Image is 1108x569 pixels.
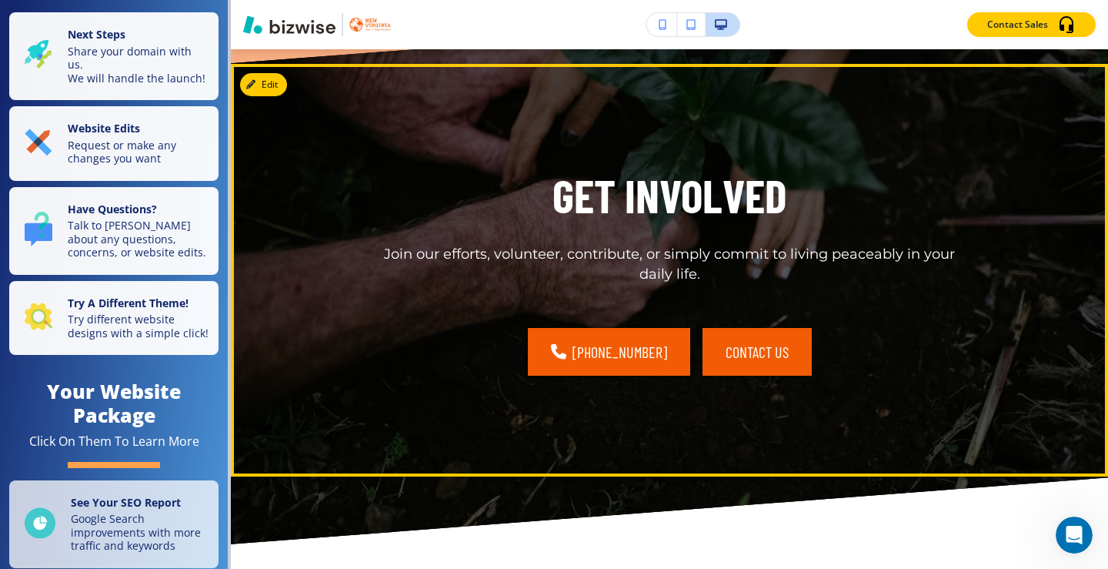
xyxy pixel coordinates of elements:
[68,45,209,85] p: Share your domain with us. We will handle the launch!
[240,73,287,96] button: Edit
[243,15,335,34] img: Bizwise Logo
[68,139,209,166] p: Request or make any changes you want
[9,12,219,100] button: Next StepsShare your domain with us.We will handle the launch!
[9,480,219,568] a: See Your SEO ReportGoogle Search improvements with more traffic and keywords
[9,106,219,181] button: Website EditsRequest or make any changes you want
[528,328,690,376] a: [PHONE_NUMBER]
[68,202,157,216] strong: Have Questions?
[68,313,209,340] p: Try different website designs with a simple click!
[71,512,209,553] p: Google Search improvements with more traffic and keywords
[552,165,787,226] p: Get Involved
[9,380,219,427] h4: Your Website Package
[71,495,181,510] strong: See Your SEO Report
[1056,517,1093,554] iframe: Intercom live chat
[9,187,219,275] button: Have Questions?Talk to [PERSON_NAME] about any questions, concerns, or website edits.
[967,12,1096,37] button: Contact Sales
[703,328,812,376] button: CONTACT US
[9,281,219,356] button: Try A Different Theme!Try different website designs with a simple click!
[369,245,969,285] p: Join our efforts, volunteer, contribute, or simply commit to living peaceably in your daily life.
[68,121,140,136] strong: Website Edits
[68,296,189,310] strong: Try A Different Theme!
[987,18,1048,32] p: Contact Sales
[68,27,125,42] strong: Next Steps
[68,219,209,259] p: Talk to [PERSON_NAME] about any questions, concerns, or website edits.
[29,433,199,450] div: Click On Them To Learn More
[349,17,391,32] img: Your Logo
